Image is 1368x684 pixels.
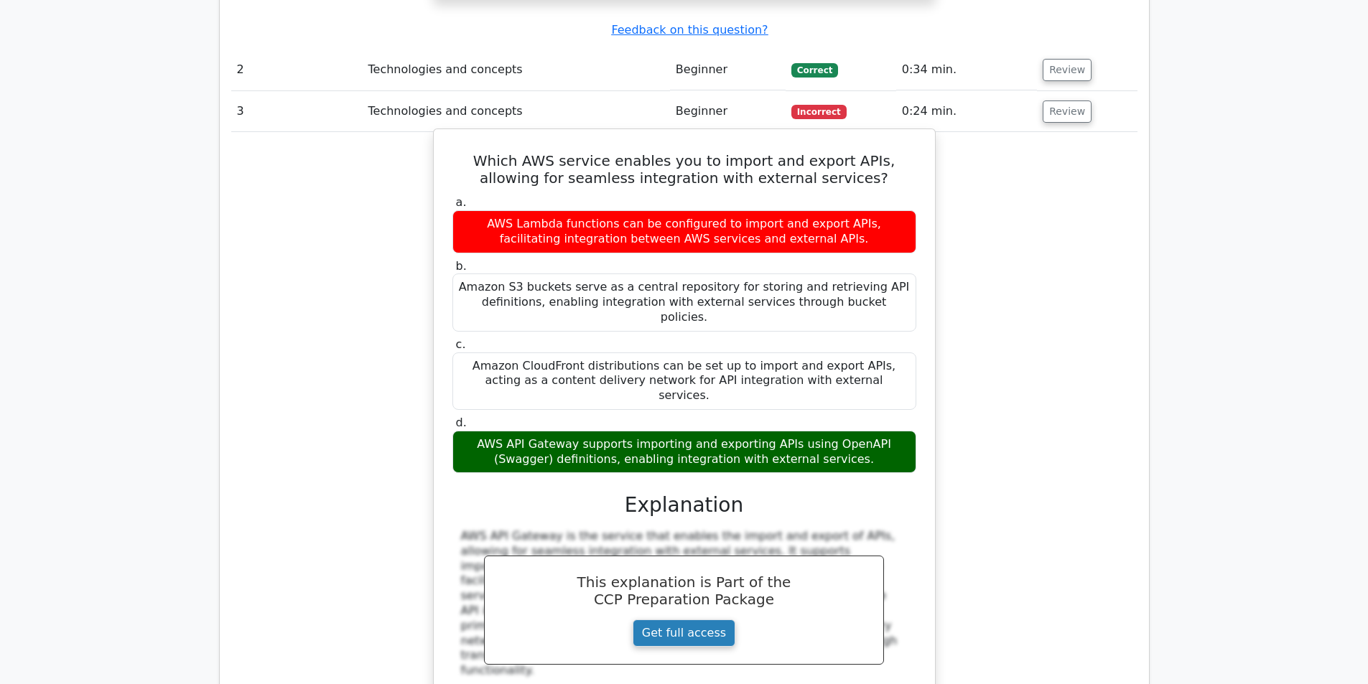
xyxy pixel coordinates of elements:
a: Get full access [633,619,735,647]
div: Amazon S3 buckets serve as a central repository for storing and retrieving API definitions, enabl... [452,273,916,331]
div: AWS API Gateway is the service that enables the import and export of APIs, allowing for seamless ... [461,529,908,678]
span: Incorrect [791,105,847,119]
button: Review [1043,100,1092,123]
span: Correct [791,63,838,78]
td: 2 [231,50,363,90]
span: c. [456,337,466,351]
span: d. [456,416,467,429]
td: 0:24 min. [896,91,1037,132]
td: 3 [231,91,363,132]
h3: Explanation [461,493,908,517]
td: Technologies and concepts [362,50,669,90]
div: AWS API Gateway supports importing and exporting APIs using OpenAPI (Swagger) definitions, enabli... [452,431,916,474]
div: Amazon CloudFront distributions can be set up to import and export APIs, acting as a content deli... [452,352,916,410]
h5: Which AWS service enables you to import and export APIs, allowing for seamless integration with e... [451,152,918,187]
button: Review [1043,59,1092,81]
td: Beginner [670,50,786,90]
div: AWS Lambda functions can be configured to import and export APIs, facilitating integration betwee... [452,210,916,253]
a: Feedback on this question? [611,23,768,37]
td: 0:34 min. [896,50,1037,90]
span: b. [456,259,467,273]
td: Technologies and concepts [362,91,669,132]
span: a. [456,195,467,209]
td: Beginner [670,91,786,132]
